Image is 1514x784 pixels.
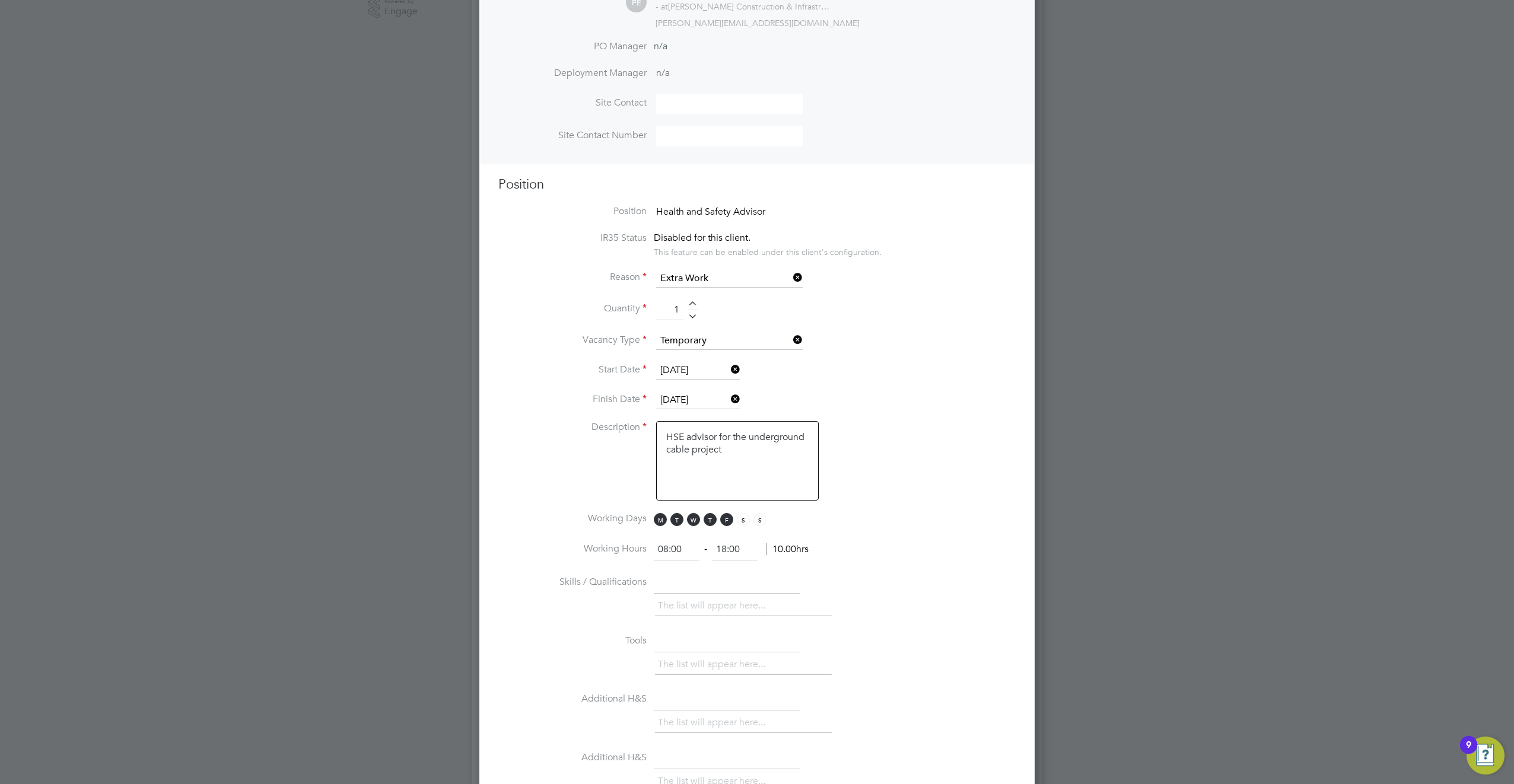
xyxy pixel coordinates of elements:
[498,512,647,525] label: Working Days
[498,751,647,764] label: Additional H&S
[753,513,766,526] span: S
[498,67,647,79] label: Deployment Manager
[498,693,647,705] label: Additional H&S
[737,513,750,526] span: S
[498,232,647,244] label: IR35 Status
[656,18,860,28] span: [PERSON_NAME][EMAIL_ADDRESS][DOMAIN_NAME]
[656,391,740,409] input: Select one
[656,1,668,12] span: - at
[498,635,647,647] label: Tools
[656,67,670,79] span: n/a
[498,97,647,109] label: Site Contact
[654,244,882,257] div: This feature can be enabled under this client's configuration.
[498,334,647,346] label: Vacancy Type
[498,302,647,315] label: Quantity
[498,421,647,434] label: Description
[498,205,647,218] label: Position
[498,176,1016,193] h3: Position
[654,232,750,244] span: Disabled for this client.
[656,1,834,12] div: [PERSON_NAME] Construction & Infrastructure Ltd
[498,364,647,376] label: Start Date
[498,271,647,283] label: Reason
[766,543,809,555] span: 10.00hrs
[656,270,803,288] input: Select one
[658,656,770,673] li: The list will appear here...
[704,513,717,526] span: T
[654,539,699,560] input: 08:00
[656,362,740,380] input: Select one
[712,539,758,560] input: 17:00
[498,129,647,142] label: Site Contact Number
[498,40,647,53] label: PO Manager
[720,513,733,526] span: F
[498,393,647,406] label: Finish Date
[654,40,667,52] span: n/a
[1466,745,1471,760] div: 9
[654,513,667,526] span: M
[1467,737,1505,775] button: Open Resource Center, 9 new notifications
[702,543,710,555] span: ‐
[687,513,700,526] span: W
[498,543,647,555] label: Working Hours
[670,513,683,526] span: T
[658,715,770,731] li: The list will appear here...
[658,598,770,614] li: The list will appear here...
[498,576,647,588] label: Skills / Qualifications
[656,206,765,218] span: Health and Safety Advisor
[656,332,803,350] input: Select one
